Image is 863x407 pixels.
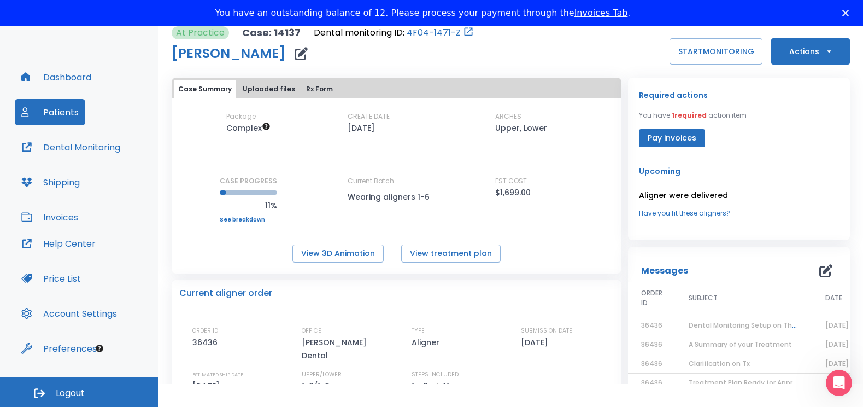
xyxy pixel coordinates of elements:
[639,89,708,102] p: Required actions
[639,165,839,178] p: Upcoming
[495,121,547,135] p: Upper, Lower
[825,359,849,368] span: [DATE]
[412,336,443,349] p: Aligner
[172,47,286,60] h1: [PERSON_NAME]
[672,111,707,120] span: 1 required
[15,335,103,362] button: Preferences
[412,326,425,336] p: TYPE
[302,370,342,380] p: UPPER/LOWER
[348,176,446,186] p: Current Batch
[192,380,224,393] p: [DATE]
[242,26,301,39] p: Case: 14137
[670,38,762,65] button: STARTMONITORING
[639,111,747,120] p: You have action item
[15,230,102,257] button: Help Center
[407,26,461,39] a: 4F04-1471-Z
[639,129,705,147] button: Pay invoices
[302,336,395,362] p: [PERSON_NAME] Dental
[220,199,277,212] p: 11%
[176,26,225,39] p: At Practice
[314,26,474,39] div: Open patient in dental monitoring portal
[825,340,849,349] span: [DATE]
[174,80,236,98] button: Case Summary
[641,321,662,330] span: 36436
[302,380,333,393] p: 1-6/1-6
[192,370,243,380] p: ESTIMATED SHIP DATE
[639,208,839,218] a: Have you fit these aligners?
[771,38,850,65] button: Actions
[495,176,527,186] p: EST COST
[825,321,849,330] span: [DATE]
[689,321,839,330] span: Dental Monitoring Setup on The Delivery Day
[302,326,321,336] p: OFFICE
[348,112,390,121] p: CREATE DATE
[226,123,271,133] span: Up to 50 Steps (100 aligners)
[56,387,85,399] span: Logout
[215,8,631,19] div: You have an outstanding balance of 12. Please process your payment through the .
[521,336,552,349] p: [DATE]
[348,190,446,203] p: Wearing aligners 1-6
[689,378,809,387] span: Treatment Plan Ready for Approval!
[220,217,277,223] a: See breakdown
[641,378,662,387] span: 36436
[401,245,501,263] button: View treatment plan
[495,112,521,121] p: ARCHES
[15,204,85,230] button: Invoices
[192,326,218,336] p: ORDER ID
[641,264,688,277] p: Messages
[826,370,852,396] iframe: Intercom live chat
[641,288,662,308] span: ORDER ID
[689,359,750,368] span: Clarification on Tx
[314,26,404,39] p: Dental monitoring ID:
[238,80,300,98] button: Uploaded files
[220,176,277,186] p: CASE PROGRESS
[95,344,104,353] div: Tooltip anchor
[15,265,87,292] button: Price List
[179,287,272,300] p: Current aligner order
[825,293,842,303] span: DATE
[441,380,449,393] p: 41
[174,80,619,98] div: tabs
[15,64,98,90] button: Dashboard
[412,370,459,380] p: STEPS INCLUDED
[430,380,439,393] p: of
[15,134,127,160] button: Dental Monitoring
[15,300,124,327] button: Account Settings
[15,99,85,125] button: Patients
[292,245,384,263] button: View 3D Animation
[302,80,337,98] button: Rx Form
[641,340,662,349] span: 36436
[641,359,662,368] span: 36436
[15,169,86,195] button: Shipping
[521,326,572,336] p: SUBMISSION DATE
[689,340,792,349] span: A Summary of your Treatment
[495,186,531,199] p: $1,699.00
[574,8,628,18] a: Invoices Tab
[192,336,221,349] p: 36436
[639,189,839,202] p: Aligner were delivered
[689,293,718,303] span: SUBJECT
[226,112,256,121] p: Package
[348,121,375,135] p: [DATE]
[412,380,428,393] p: 1 - 6
[842,10,853,16] div: Close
